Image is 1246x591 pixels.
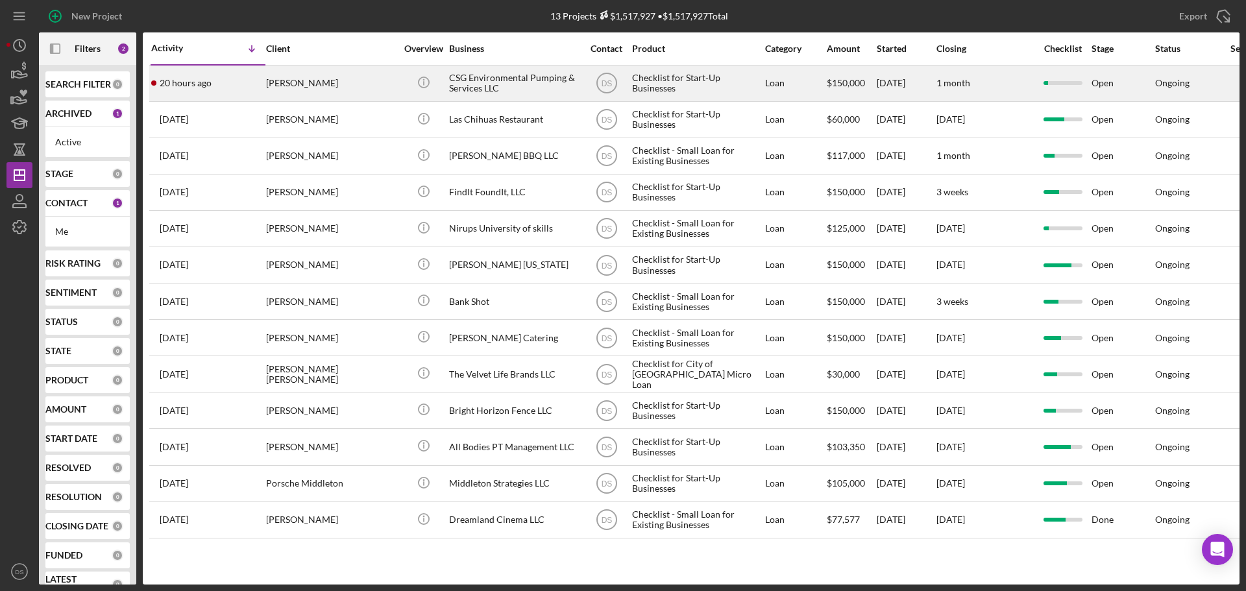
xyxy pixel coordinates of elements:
div: Loan [765,175,825,210]
time: 3 weeks [936,186,968,197]
time: 2025-09-12 00:03 [160,223,188,234]
div: [PERSON_NAME] [PERSON_NAME] [266,357,396,391]
time: [DATE] [936,114,965,125]
time: [DATE] [936,441,965,452]
time: 2025-09-24 00:28 [160,187,188,197]
div: Las Chihuas Restaurant [449,103,579,137]
b: STATUS [45,317,78,327]
div: 0 [112,168,123,180]
text: DS [601,297,612,306]
div: $1,517,927 [596,10,655,21]
div: Nirups University of skills [449,211,579,246]
time: 2025-06-03 18:26 [160,478,188,488]
div: [PERSON_NAME] [266,175,396,210]
b: CONTACT [45,198,88,208]
div: [PERSON_NAME] [266,284,396,319]
div: Stage [1092,43,1154,54]
div: Open [1092,211,1154,246]
div: Amount [827,43,875,54]
div: Loan [765,284,825,319]
div: Open [1092,103,1154,137]
span: $150,000 [827,405,865,416]
b: RESOLVED [45,463,91,473]
div: 0 [112,287,123,298]
div: Ongoing [1155,514,1190,525]
div: [DATE] [877,393,935,428]
div: 0 [112,579,123,590]
div: [PERSON_NAME] [266,248,396,282]
time: 2025-09-10 22:50 [160,259,188,270]
span: $150,000 [827,77,865,88]
div: Loan [765,466,825,501]
div: [DATE] [877,175,935,210]
div: Loan [765,139,825,173]
div: 0 [112,433,123,444]
button: DS [6,559,32,585]
div: $103,350 [827,429,875,464]
div: Status [1155,43,1217,54]
div: 0 [112,404,123,415]
div: Ongoing [1155,114,1190,125]
time: [DATE] [936,259,965,270]
div: Loan [765,503,825,537]
span: $105,000 [827,477,865,488]
div: Checklist - Small Loan for Existing Businesses [632,320,762,355]
text: DS [601,370,612,379]
b: CLOSING DATE [45,521,108,531]
div: Checklist for Start-Up Businesses [632,466,762,501]
time: 2025-07-26 01:15 [160,369,188,380]
div: Dreamland Cinema LLC [449,503,579,537]
div: Checklist [1035,43,1090,54]
b: FUNDED [45,550,82,561]
time: [DATE] [936,368,965,380]
b: SENTIMENT [45,287,97,298]
time: 2025-09-24 21:23 [160,151,188,161]
div: Open [1092,248,1154,282]
div: 0 [112,462,123,474]
div: Checklist - Small Loan for Existing Businesses [632,284,762,319]
div: [DATE] [877,320,935,355]
div: Open [1092,66,1154,101]
div: Loan [765,393,825,428]
div: FindIt FoundIt, LLC [449,175,579,210]
button: Export [1166,3,1240,29]
time: 1 month [936,77,970,88]
text: DS [601,479,612,488]
div: 0 [112,316,123,328]
div: Activity [151,43,208,53]
div: Ongoing [1155,405,1190,416]
div: 2 [117,42,130,55]
div: Checklist - Small Loan for Existing Businesses [632,503,762,537]
div: 0 [112,345,123,357]
b: PRODUCT [45,375,88,385]
div: 0 [112,520,123,532]
div: Loan [765,429,825,464]
div: [PERSON_NAME] [266,320,396,355]
time: 2025-07-28 17:39 [160,333,188,343]
div: [DATE] [877,357,935,391]
div: 0 [112,78,123,90]
div: Checklist for Start-Up Businesses [632,175,762,210]
div: [DATE] [877,66,935,101]
text: DS [601,79,612,88]
time: 2025-06-30 05:14 [160,405,188,416]
span: $150,000 [827,259,865,270]
b: RESOLUTION [45,492,102,502]
div: CSG Environmental Pumping & Services LLC [449,66,579,101]
div: [PERSON_NAME] [266,393,396,428]
b: STAGE [45,169,73,179]
div: [DATE] [877,503,935,537]
div: [PERSON_NAME] [266,139,396,173]
div: Closing [936,43,1034,54]
div: Done [1092,503,1154,537]
div: [PERSON_NAME] [266,66,396,101]
div: [PERSON_NAME] [266,103,396,137]
div: Ongoing [1155,333,1190,343]
text: DS [601,333,612,343]
div: Started [877,43,935,54]
b: STATE [45,346,71,356]
text: DS [601,188,612,197]
div: Checklist for Start-Up Businesses [632,103,762,137]
time: 1 month [936,150,970,161]
text: DS [601,406,612,415]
